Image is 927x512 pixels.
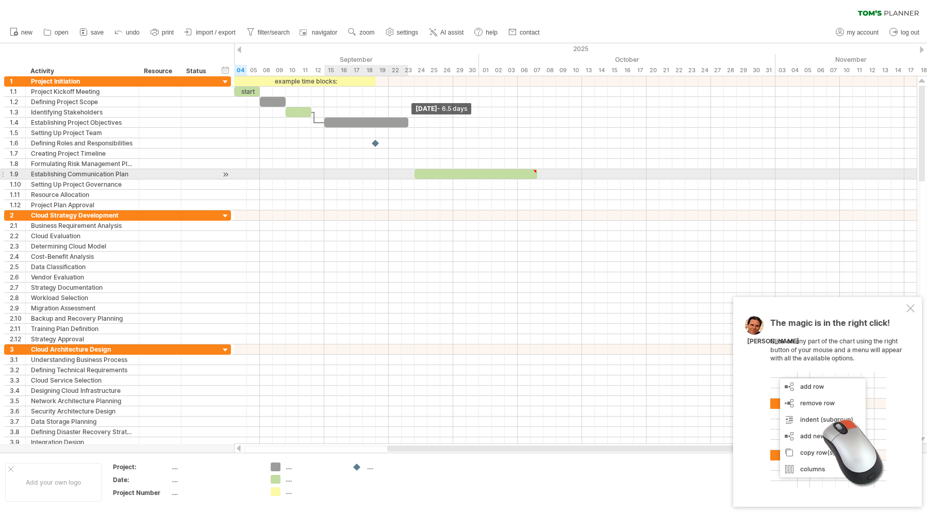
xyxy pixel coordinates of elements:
div: 1.5 [10,128,25,138]
div: .... [172,463,258,471]
div: Tuesday, 14 October 2025 [595,65,608,76]
a: new [7,26,36,39]
div: Security Architecture Design [31,406,134,416]
a: help [472,26,501,39]
span: zoom [359,29,374,36]
div: Workload Selection [31,293,134,303]
div: scroll to activity [221,169,230,180]
div: Migration Assessment [31,303,134,313]
div: Monday, 6 October 2025 [518,65,531,76]
div: Monday, 13 October 2025 [582,65,595,76]
div: Project Kickoff Meeting [31,87,134,96]
div: Business Requirement Analysis [31,221,134,230]
div: 2.12 [10,334,25,344]
div: Project Plan Approval [31,200,134,210]
div: Resource [144,66,175,76]
div: Monday, 27 October 2025 [711,65,724,76]
a: my account [833,26,882,39]
div: Tuesday, 30 September 2025 [466,65,479,76]
span: The magic is in the right click! [770,318,890,333]
div: Wednesday, 12 November 2025 [866,65,879,76]
div: 1.11 [10,190,25,200]
div: Backup and Recovery Planning [31,313,134,323]
div: Training Plan Definition [31,324,134,334]
div: 1.3 [10,107,25,117]
div: [DATE] [411,103,471,114]
div: Monday, 22 September 2025 [389,65,402,76]
span: import / export [196,29,236,36]
div: Formulating Risk Management Plan [31,159,134,169]
div: Wednesday, 22 October 2025 [672,65,685,76]
div: 1.7 [10,148,25,158]
div: Friday, 31 October 2025 [763,65,775,76]
div: 2.6 [10,272,25,282]
div: .... [172,488,258,497]
div: Designing Cloud Infrastructure [31,386,134,395]
div: Cloud Service Selection [31,375,134,385]
div: Thursday, 18 September 2025 [363,65,376,76]
div: 2 [10,210,25,220]
div: Wednesday, 15 October 2025 [608,65,621,76]
div: .... [367,463,423,471]
div: 2.9 [10,303,25,313]
div: Monday, 29 September 2025 [453,65,466,76]
div: Wednesday, 29 October 2025 [737,65,750,76]
div: .... [172,475,258,484]
div: 2.10 [10,313,25,323]
div: Monday, 10 November 2025 [840,65,853,76]
div: Determining Cloud Model [31,241,134,251]
div: Friday, 3 October 2025 [505,65,518,76]
a: log out [887,26,922,39]
div: Vendor Evaluation [31,272,134,282]
div: 3.3 [10,375,25,385]
div: Friday, 26 September 2025 [440,65,453,76]
div: Wednesday, 17 September 2025 [350,65,363,76]
div: Tuesday, 23 September 2025 [402,65,415,76]
div: Friday, 10 October 2025 [569,65,582,76]
div: Setting Up Project Team [31,128,134,138]
div: Understanding Business Process [31,355,134,365]
div: 1 [10,76,25,86]
div: Wednesday, 1 October 2025 [479,65,492,76]
div: Defining Project Scope [31,97,134,107]
div: Tuesday, 28 October 2025 [724,65,737,76]
div: Establishing Communication Plan [31,169,134,179]
div: Tuesday, 16 September 2025 [337,65,350,76]
div: [PERSON_NAME] [747,337,799,346]
div: Monday, 17 November 2025 [904,65,917,76]
a: zoom [345,26,377,39]
div: Thursday, 6 November 2025 [814,65,827,76]
div: .... [286,475,342,484]
div: Identifying Stakeholders [31,107,134,117]
div: 3.4 [10,386,25,395]
span: contact [520,29,540,36]
span: new [21,29,32,36]
a: print [148,26,177,39]
div: Wednesday, 8 October 2025 [543,65,556,76]
a: settings [383,26,421,39]
div: 3.2 [10,365,25,375]
div: 2.1 [10,221,25,230]
a: import / export [182,26,239,39]
div: 1.10 [10,179,25,189]
div: 2.5 [10,262,25,272]
div: Integration Design [31,437,134,447]
div: Thursday, 4 September 2025 [234,65,247,76]
div: Data Classification [31,262,134,272]
div: Data Storage Planning [31,417,134,426]
div: Wednesday, 5 November 2025 [801,65,814,76]
div: 3.9 [10,437,25,447]
div: 3.5 [10,396,25,406]
div: Monday, 15 September 2025 [324,65,337,76]
div: Tuesday, 4 November 2025 [788,65,801,76]
div: Defining Roles and Responsibilities [31,138,134,148]
div: Cloud Strategy Development [31,210,134,220]
div: .... [286,463,342,471]
div: Project Initiation [31,76,134,86]
div: Friday, 12 September 2025 [311,65,324,76]
div: Thursday, 23 October 2025 [685,65,698,76]
div: 2.4 [10,252,25,261]
div: 1.6 [10,138,25,148]
span: help [486,29,498,36]
div: 2.7 [10,283,25,292]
